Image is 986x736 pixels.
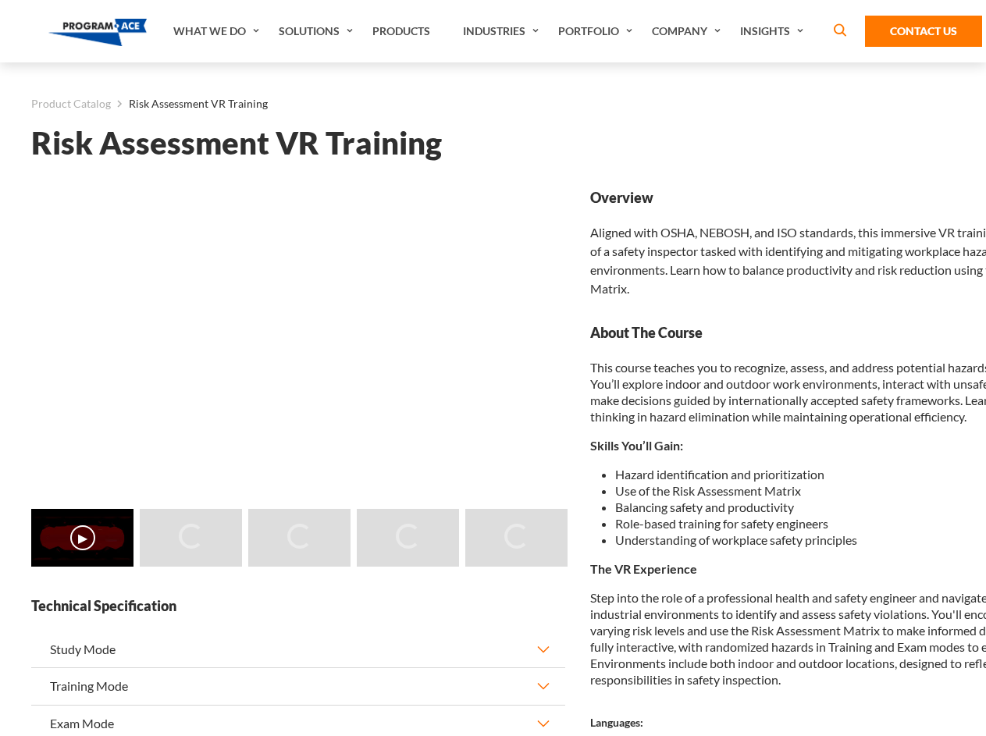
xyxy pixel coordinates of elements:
[31,596,565,616] strong: Technical Specification
[111,94,268,114] li: Risk Assessment VR Training
[31,509,133,567] img: Risk Assessment VR Training - Video 0
[31,94,111,114] a: Product Catalog
[31,668,565,704] button: Training Mode
[31,631,565,667] button: Study Mode
[31,188,565,489] iframe: Risk Assessment VR Training - Video 0
[865,16,982,47] a: Contact Us
[590,716,643,729] strong: Languages:
[48,19,148,46] img: Program-Ace
[70,525,95,550] button: ▶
